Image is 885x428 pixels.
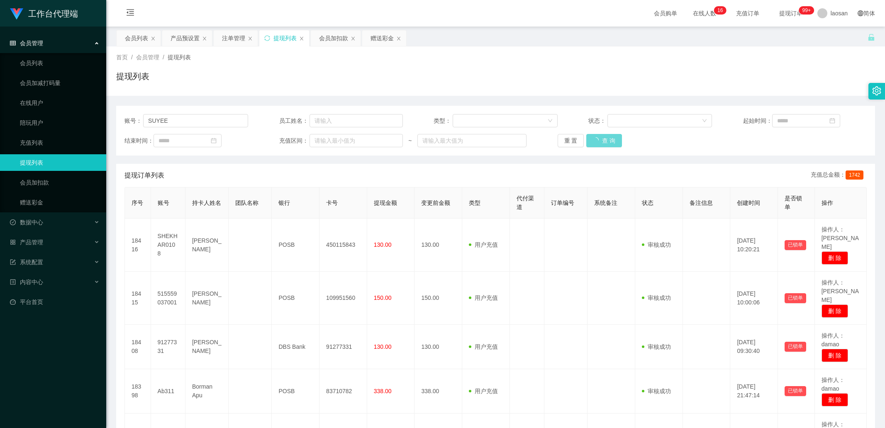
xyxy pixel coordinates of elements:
i: 图标: calendar [211,138,217,143]
sup: 16 [714,6,726,15]
i: 图标: close [151,36,156,41]
span: 持卡人姓名 [192,199,221,206]
td: SHEKHAR0108 [151,219,185,272]
i: 图标: profile [10,279,16,285]
td: Ab311 [151,369,185,413]
button: 删 除 [822,349,848,362]
span: 系统配置 [10,259,43,265]
td: 91277331 [151,325,185,369]
i: 图标: close [299,36,304,41]
a: 提现列表 [20,154,100,171]
span: ~ [403,136,417,145]
td: 18416 [125,219,151,272]
span: 账号 [158,199,169,206]
button: 删 除 [822,251,848,265]
span: 起始时间： [743,117,772,125]
img: logo.9652507e.png [10,8,23,20]
span: 创建时间 [737,199,760,206]
a: 充值列表 [20,134,100,151]
span: 审核成功 [642,241,671,248]
a: 图标: dashboard平台首页 [10,294,100,310]
span: 1742 [846,170,863,180]
td: Borman Apu [185,369,229,413]
button: 已锁单 [785,386,806,396]
span: 结束时间： [124,136,154,145]
td: [DATE] 10:00:06 [730,272,778,325]
span: 操作人：[PERSON_NAME] [822,226,859,250]
td: 130.00 [414,219,462,272]
span: 类型： [434,117,453,125]
p: 6 [720,6,723,15]
i: 图标: setting [872,86,881,95]
i: 图标: form [10,259,16,265]
span: 130.00 [374,241,392,248]
td: 450115843 [319,219,367,272]
i: 图标: close [351,36,356,41]
button: 重 置 [558,134,584,147]
td: POSB [272,369,319,413]
input: 请输入 [310,114,403,127]
span: 状态： [588,117,607,125]
button: 删 除 [822,393,848,406]
td: 18408 [125,325,151,369]
span: 银行 [278,199,290,206]
td: POSB [272,272,319,325]
a: 会员列表 [20,55,100,71]
span: 操作 [822,199,833,206]
span: 代付渠道 [517,195,534,210]
i: 图标: appstore-o [10,239,16,245]
span: 提现订单列表 [124,170,164,180]
h1: 提现列表 [116,70,149,83]
span: 操作人：[PERSON_NAME] [822,279,859,303]
a: 赠送彩金 [20,194,100,211]
i: 图标: table [10,40,16,46]
span: 操作人：damao [822,332,845,348]
span: 类型 [469,199,480,206]
div: 充值总金额： [811,170,867,180]
i: 图标: close [202,36,207,41]
a: 会员加减打码量 [20,75,100,91]
td: [DATE] 09:30:40 [730,325,778,369]
button: 删 除 [822,304,848,318]
span: 130.00 [374,343,392,350]
span: 提现金额 [374,199,397,206]
span: / [163,54,164,61]
td: 515559037001 [151,272,185,325]
span: 审核成功 [642,388,671,394]
p: 1 [717,6,720,15]
span: 338.00 [374,388,392,394]
i: 图标: down [548,118,553,124]
td: 18415 [125,272,151,325]
div: 提现列表 [273,30,297,46]
td: 338.00 [414,369,462,413]
button: 已锁单 [785,342,806,352]
span: 用户充值 [469,388,498,394]
td: 83710782 [319,369,367,413]
i: 图标: close [248,36,253,41]
a: 在线用户 [20,95,100,111]
span: 是否锁单 [785,195,802,210]
td: [PERSON_NAME] [185,219,229,272]
i: 图标: global [858,10,863,16]
span: 员工姓名： [279,117,310,125]
i: 图标: calendar [829,118,835,124]
td: POSB [272,219,319,272]
span: 产品管理 [10,239,43,246]
span: 卡号 [326,199,338,206]
input: 请输入 [143,114,248,127]
a: 会员加扣款 [20,174,100,191]
td: [PERSON_NAME] [185,272,229,325]
i: 图标: sync [264,35,270,41]
span: / [131,54,133,61]
sup: 1001 [799,6,814,15]
span: 会员管理 [10,40,43,46]
i: 图标: check-circle-o [10,219,16,225]
span: 内容中心 [10,279,43,285]
div: 会员加扣款 [319,30,348,46]
i: 图标: menu-fold [116,0,144,27]
td: 109951560 [319,272,367,325]
i: 图标: down [702,118,707,124]
div: 注单管理 [222,30,245,46]
span: 用户充值 [469,294,498,301]
div: 赠送彩金 [371,30,394,46]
